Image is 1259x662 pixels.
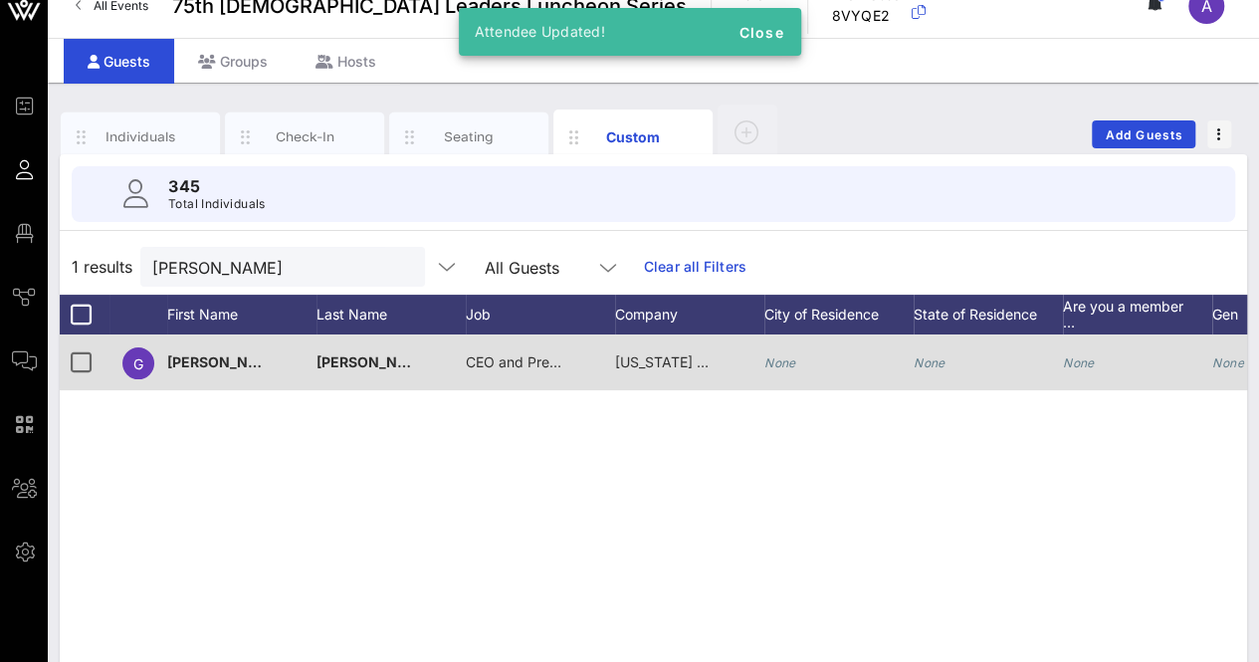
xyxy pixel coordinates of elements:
div: First Name [167,295,316,334]
div: Seating [425,127,514,146]
a: Clear all Filters [644,256,746,278]
span: [PERSON_NAME] [316,353,434,370]
div: Are you a member … [1063,295,1212,334]
span: 1 results [72,255,132,279]
span: G [133,355,143,372]
div: State of Residence [914,295,1063,334]
span: CEO and President [466,353,589,370]
div: Check-In [261,127,349,146]
i: None [1212,355,1244,370]
span: Close [737,24,785,41]
div: Groups [174,39,292,84]
span: [PERSON_NAME] [167,353,285,370]
span: [US_STATE] Chamber of Commerce [615,353,848,370]
i: None [1063,355,1095,370]
p: [DATE] [735,6,783,26]
div: Hosts [292,39,400,84]
div: Individuals [97,127,185,146]
div: Last Name [316,295,466,334]
p: 345 [168,174,266,198]
div: All Guests [485,259,559,277]
div: City of Residence [764,295,914,334]
i: None [914,355,945,370]
p: 8VYQE2 [832,6,901,26]
i: None [764,355,796,370]
div: Custom [589,126,678,147]
div: Company [615,295,764,334]
div: All Guests [473,247,632,287]
div: Guests [64,39,174,84]
div: Job [466,295,615,334]
button: Add Guests [1092,120,1195,148]
span: Add Guests [1105,127,1183,142]
span: Attendee Updated! [475,23,605,40]
p: Total Individuals [168,194,266,214]
button: Close [730,14,793,50]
